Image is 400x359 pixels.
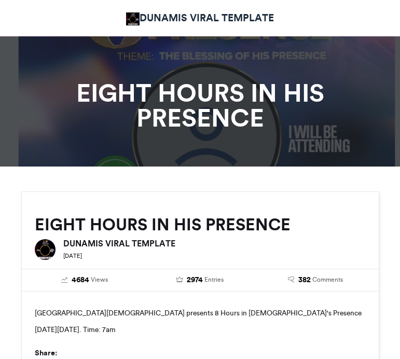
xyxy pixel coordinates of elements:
a: DUNAMIS VIRAL TEMPLATE [126,10,274,25]
h2: EIGHT HOURS IN HIS PRESENCE [35,215,366,234]
span: 2974 [187,274,203,286]
h1: EIGHT HOURS IN HIS PRESENCE [21,80,379,130]
img: DUNAMIS VIRAL TEMPLATE [35,239,56,260]
small: [DATE] [63,252,82,259]
span: 4684 [72,274,89,286]
span: Entries [204,275,224,284]
img: DUNAMIS VIRAL TEMPLATE [126,12,140,25]
a: 4684 Views [35,274,135,286]
h6: DUNAMIS VIRAL TEMPLATE [63,239,366,247]
a: 382 Comments [266,274,366,286]
a: 2974 Entries [150,274,250,286]
p: [GEOGRAPHIC_DATA][DEMOGRAPHIC_DATA] presents 8 Hours in [DEMOGRAPHIC_DATA]'s Presence [DATE][DATE... [35,305,366,338]
span: Comments [312,275,343,284]
span: Views [91,275,108,284]
span: 382 [298,274,311,286]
